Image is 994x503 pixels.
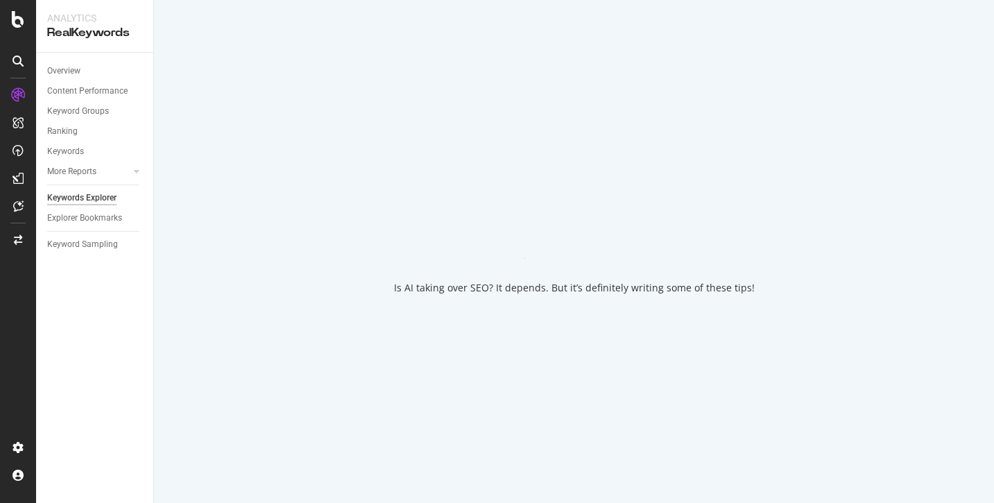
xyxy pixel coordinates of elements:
[47,104,144,119] a: Keyword Groups
[47,164,130,179] a: More Reports
[47,237,144,252] a: Keyword Sampling
[394,281,755,295] div: Is AI taking over SEO? It depends. But it’s definitely writing some of these tips!
[47,144,144,159] a: Keywords
[47,211,144,225] a: Explorer Bookmarks
[47,144,84,159] div: Keywords
[47,64,144,78] a: Overview
[47,191,117,205] div: Keywords Explorer
[47,211,122,225] div: Explorer Bookmarks
[47,64,80,78] div: Overview
[47,11,142,25] div: Analytics
[47,25,142,41] div: RealKeywords
[47,84,144,99] a: Content Performance
[47,124,78,139] div: Ranking
[47,124,144,139] a: Ranking
[47,191,144,205] a: Keywords Explorer
[47,237,118,252] div: Keyword Sampling
[47,164,96,179] div: More Reports
[47,104,109,119] div: Keyword Groups
[524,209,624,259] div: animation
[47,84,128,99] div: Content Performance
